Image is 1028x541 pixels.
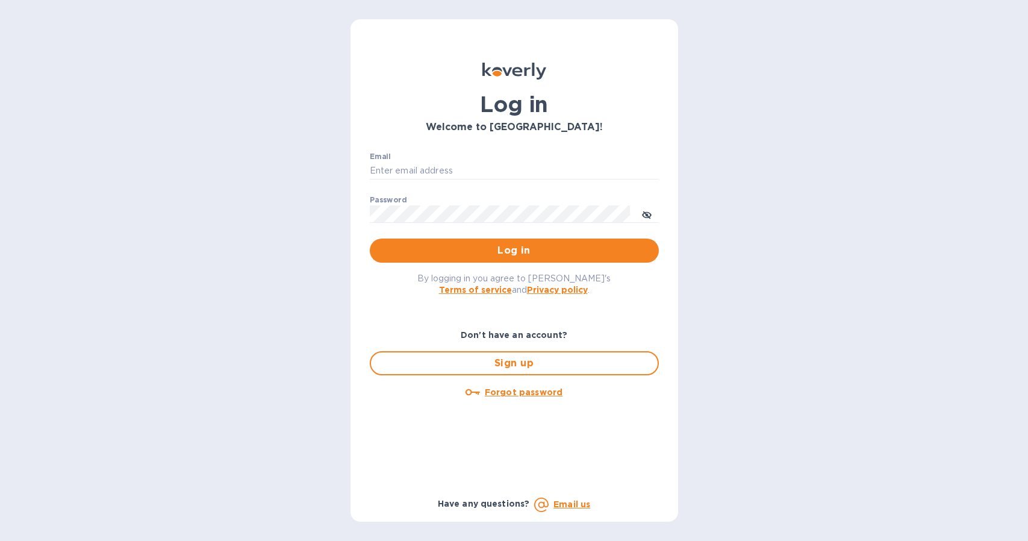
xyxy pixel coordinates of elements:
button: Log in [370,239,659,263]
img: Koverly [482,63,546,80]
span: Sign up [381,356,648,371]
h3: Welcome to [GEOGRAPHIC_DATA]! [370,122,659,133]
b: Don't have an account? [461,330,567,340]
u: Forgot password [485,387,562,397]
b: Have any questions? [438,499,530,508]
a: Email us [553,499,590,509]
label: Password [370,196,407,204]
input: Enter email address [370,162,659,180]
button: toggle password visibility [635,202,659,226]
a: Terms of service [439,285,512,295]
button: Sign up [370,351,659,375]
span: Log in [379,243,649,258]
span: By logging in you agree to [PERSON_NAME]'s and . [417,274,611,295]
h1: Log in [370,92,659,117]
a: Privacy policy [527,285,588,295]
label: Email [370,153,391,160]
